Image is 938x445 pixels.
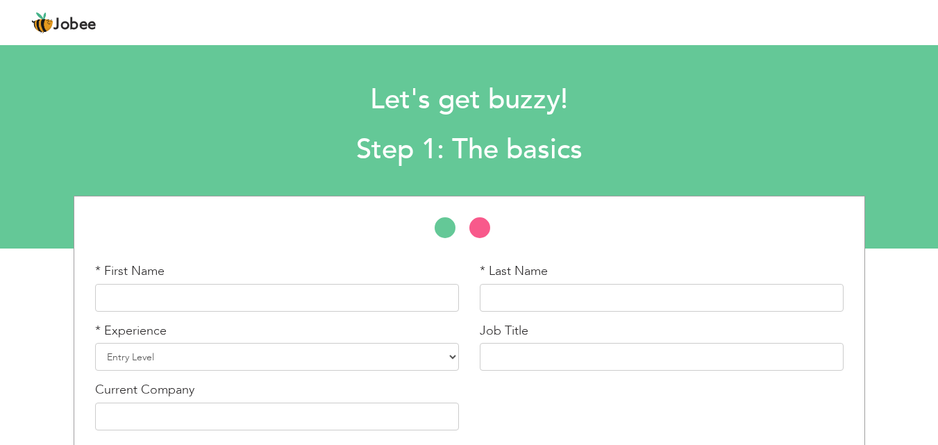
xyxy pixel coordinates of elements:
img: jobee.io [31,12,53,34]
label: Job Title [480,322,528,340]
label: Current Company [95,381,194,399]
span: Jobee [53,17,97,33]
h2: Step 1: The basics [128,132,810,168]
label: * Last Name [480,262,548,280]
label: * First Name [95,262,165,280]
h1: Let's get buzzy! [128,82,810,118]
label: * Experience [95,322,167,340]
